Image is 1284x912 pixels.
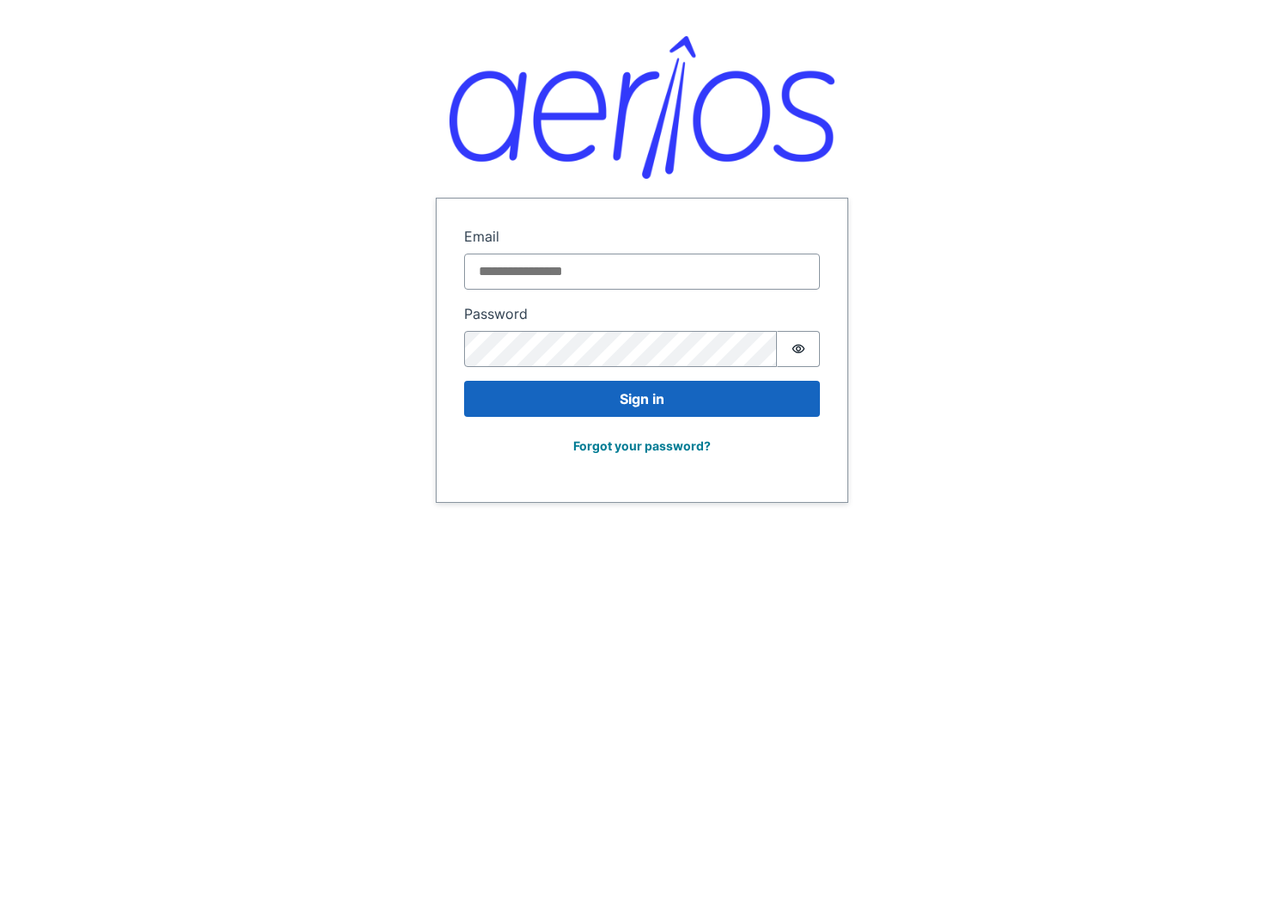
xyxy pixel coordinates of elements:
button: Sign in [464,381,820,417]
img: Aerios logo [449,36,835,178]
button: Forgot your password? [562,431,722,461]
button: Show password [777,331,820,367]
label: Email [464,226,820,247]
label: Password [464,303,820,324]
